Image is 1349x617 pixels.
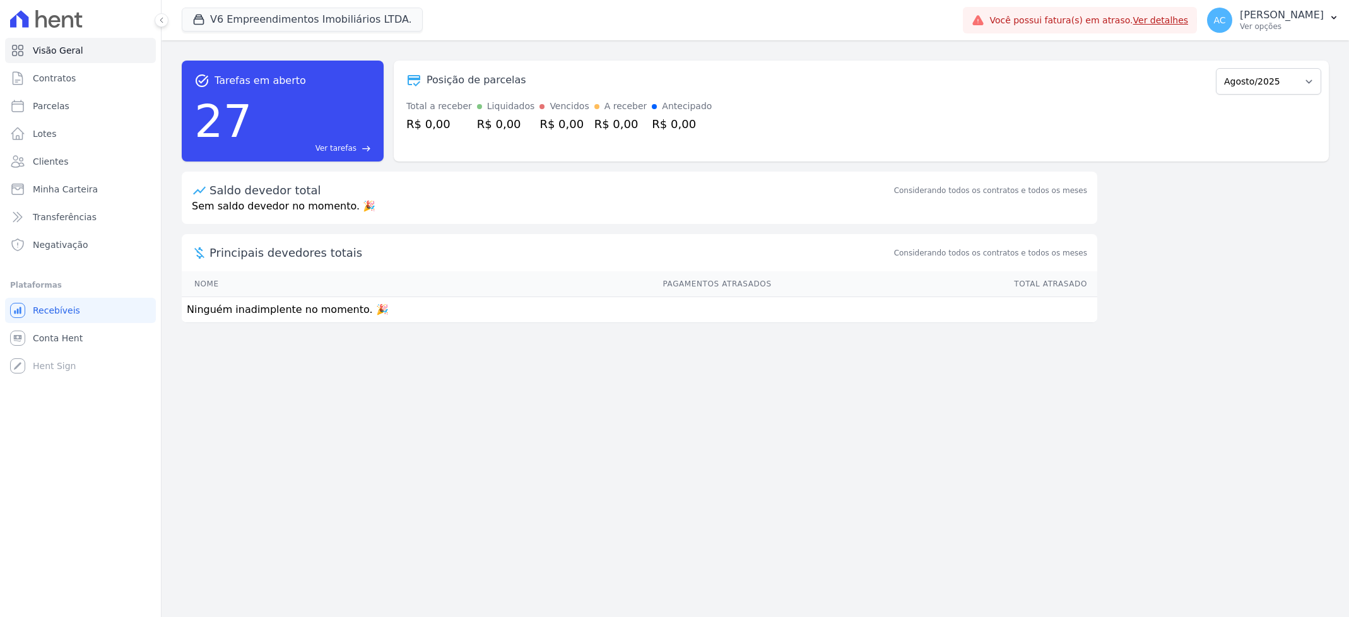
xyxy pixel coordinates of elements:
[1133,15,1189,25] a: Ver detalhes
[1240,21,1324,32] p: Ver opções
[989,14,1188,27] span: Você possui fatura(s) em atraso.
[182,271,345,297] th: Nome
[209,182,892,199] div: Saldo devedor total
[315,143,356,154] span: Ver tarefas
[539,115,589,132] div: R$ 0,00
[5,298,156,323] a: Recebíveis
[33,127,57,140] span: Lotes
[33,211,97,223] span: Transferências
[5,38,156,63] a: Visão Geral
[33,183,98,196] span: Minha Carteira
[182,199,1097,224] p: Sem saldo devedor no momento. 🎉
[477,115,535,132] div: R$ 0,00
[194,88,252,154] div: 27
[33,44,83,57] span: Visão Geral
[33,155,68,168] span: Clientes
[215,73,306,88] span: Tarefas em aberto
[5,204,156,230] a: Transferências
[550,100,589,113] div: Vencidos
[1214,16,1226,25] span: AC
[487,100,535,113] div: Liquidados
[5,66,156,91] a: Contratos
[406,100,472,113] div: Total a receber
[604,100,647,113] div: A receber
[652,115,712,132] div: R$ 0,00
[182,8,423,32] button: V6 Empreendimentos Imobiliários LTDA.
[1197,3,1349,38] button: AC [PERSON_NAME] Ver opções
[662,100,712,113] div: Antecipado
[345,271,772,297] th: Pagamentos Atrasados
[427,73,526,88] div: Posição de parcelas
[5,326,156,351] a: Conta Hent
[406,115,472,132] div: R$ 0,00
[33,72,76,85] span: Contratos
[33,238,88,251] span: Negativação
[5,93,156,119] a: Parcelas
[5,232,156,257] a: Negativação
[894,185,1087,196] div: Considerando todos os contratos e todos os meses
[772,271,1097,297] th: Total Atrasado
[894,247,1087,259] span: Considerando todos os contratos e todos os meses
[5,121,156,146] a: Lotes
[10,278,151,293] div: Plataformas
[594,115,647,132] div: R$ 0,00
[33,304,80,317] span: Recebíveis
[257,143,371,154] a: Ver tarefas east
[362,144,371,153] span: east
[5,149,156,174] a: Clientes
[194,73,209,88] span: task_alt
[33,100,69,112] span: Parcelas
[1240,9,1324,21] p: [PERSON_NAME]
[209,244,892,261] span: Principais devedores totais
[182,297,1097,323] td: Ninguém inadimplente no momento. 🎉
[33,332,83,344] span: Conta Hent
[5,177,156,202] a: Minha Carteira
